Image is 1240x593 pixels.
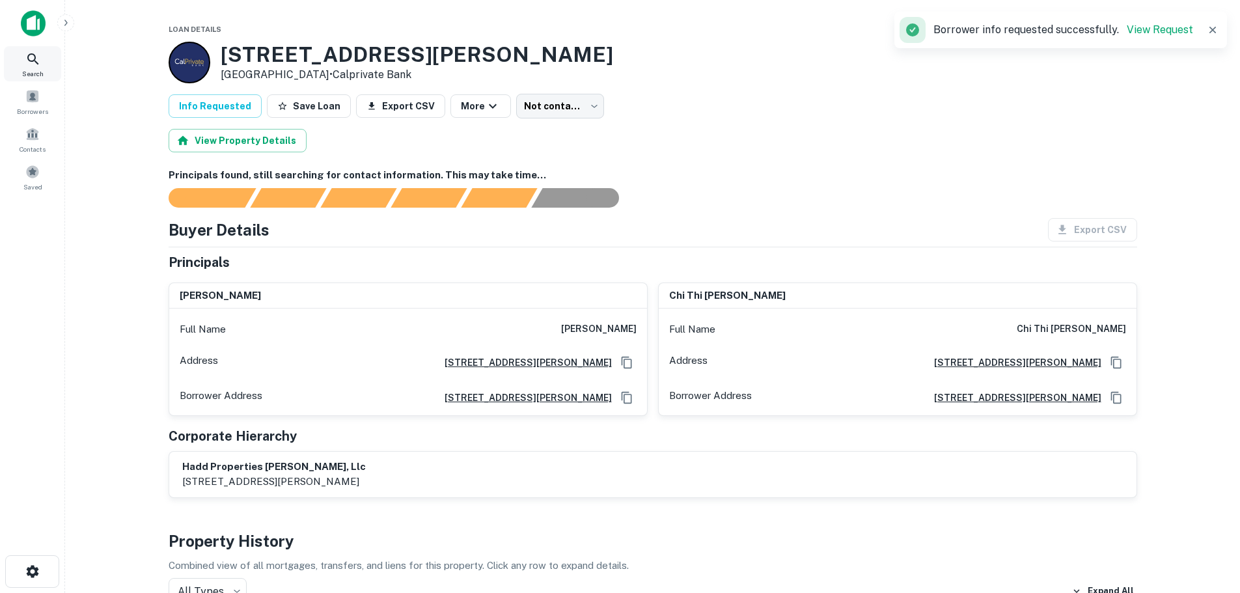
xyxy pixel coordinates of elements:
p: Full Name [669,322,715,337]
a: Saved [4,159,61,195]
div: Documents found, AI parsing details... [320,188,396,208]
h6: chi thi [PERSON_NAME] [1017,322,1126,337]
a: [STREET_ADDRESS][PERSON_NAME] [434,355,612,370]
button: Copy Address [1107,353,1126,372]
div: Sending borrower request to AI... [153,188,251,208]
p: Combined view of all mortgages, transfers, and liens for this property. Click any row to expand d... [169,558,1137,573]
a: Search [4,46,61,81]
div: Principals found, still searching for contact information. This may take time... [461,188,537,208]
h6: Principals found, still searching for contact information. This may take time... [169,168,1137,183]
h6: [PERSON_NAME] [561,322,637,337]
h3: [STREET_ADDRESS][PERSON_NAME] [221,42,613,67]
span: Loan Details [169,25,221,33]
p: [STREET_ADDRESS][PERSON_NAME] [182,474,366,490]
button: Copy Address [617,388,637,407]
span: Search [22,68,44,79]
p: Borrower info requested successfully. [933,22,1193,38]
a: [STREET_ADDRESS][PERSON_NAME] [924,355,1101,370]
div: Principals found, AI now looking for contact information... [391,188,467,208]
h4: Buyer Details [169,218,269,241]
p: Borrower Address [180,388,262,407]
a: View Request [1127,23,1193,36]
a: [STREET_ADDRESS][PERSON_NAME] [924,391,1101,405]
p: Borrower Address [669,388,752,407]
div: Not contacted [516,94,604,118]
div: Your request is received and processing... [250,188,326,208]
button: Save Loan [267,94,351,118]
img: capitalize-icon.png [21,10,46,36]
iframe: Chat Widget [1175,489,1240,551]
h6: chi thi [PERSON_NAME] [669,288,786,303]
h6: [PERSON_NAME] [180,288,261,303]
a: [STREET_ADDRESS][PERSON_NAME] [434,391,612,405]
h5: Principals [169,253,230,272]
button: Info Requested [169,94,262,118]
a: Borrowers [4,84,61,119]
button: Copy Address [1107,388,1126,407]
span: Saved [23,182,42,192]
button: View Property Details [169,129,307,152]
h4: Property History [169,529,1137,553]
p: Address [180,353,218,372]
p: [GEOGRAPHIC_DATA] • [221,67,613,83]
button: More [450,94,511,118]
div: AI fulfillment process complete. [532,188,635,208]
button: Copy Address [617,353,637,372]
span: Contacts [20,144,46,154]
h5: Corporate Hierarchy [169,426,297,446]
p: Full Name [180,322,226,337]
p: Address [669,353,708,372]
h6: hadd properties [PERSON_NAME], llc [182,460,366,475]
button: Export CSV [356,94,445,118]
span: Borrowers [17,106,48,117]
a: Calprivate Bank [333,68,411,81]
a: Contacts [4,122,61,157]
